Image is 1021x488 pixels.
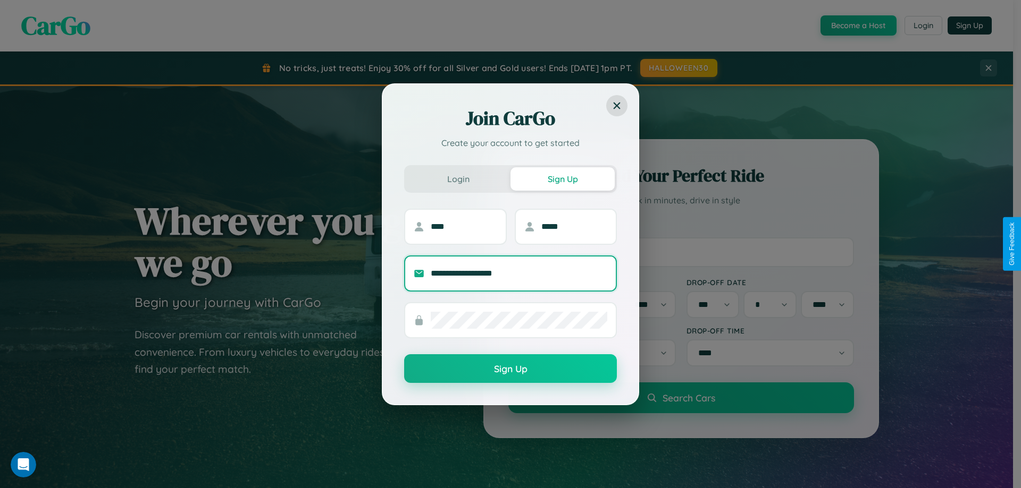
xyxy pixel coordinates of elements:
iframe: Intercom live chat [11,452,36,477]
p: Create your account to get started [404,136,617,149]
button: Sign Up [510,167,615,191]
button: Login [406,167,510,191]
h2: Join CarGo [404,106,617,131]
div: Give Feedback [1008,222,1016,266]
button: Sign Up [404,354,617,383]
